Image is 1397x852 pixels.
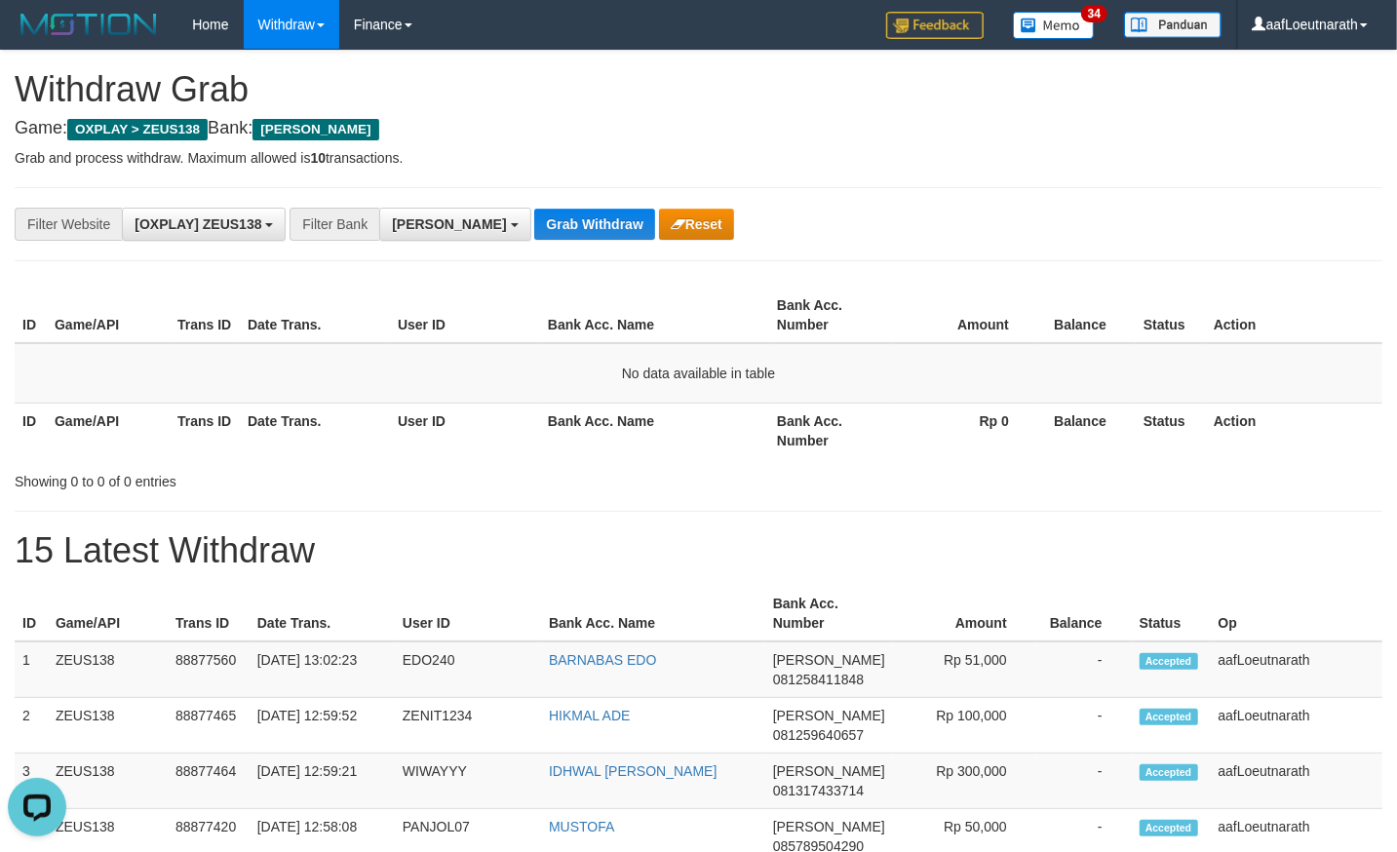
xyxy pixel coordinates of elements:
strong: 10 [310,150,326,166]
th: Trans ID [170,403,240,458]
td: aafLoeutnarath [1211,754,1382,809]
td: ZEUS138 [48,754,168,809]
th: Bank Acc. Name [540,403,769,458]
th: Game/API [48,586,168,641]
th: Date Trans. [240,403,390,458]
td: 88877560 [168,641,250,698]
th: Balance [1038,403,1136,458]
td: ZENIT1234 [395,698,541,754]
button: [PERSON_NAME] [379,208,530,241]
span: Accepted [1140,764,1198,781]
h1: Withdraw Grab [15,70,1382,109]
span: [PERSON_NAME] [773,652,885,668]
td: 2 [15,698,48,754]
td: 3 [15,754,48,809]
th: Bank Acc. Number [769,403,892,458]
span: [PERSON_NAME] [392,216,506,232]
td: [DATE] 13:02:23 [250,641,395,698]
th: Bank Acc. Number [769,288,892,343]
td: 1 [15,641,48,698]
th: Balance [1036,586,1132,641]
th: Status [1132,586,1211,641]
td: Rp 51,000 [893,641,1036,698]
a: HIKMAL ADE [549,708,631,723]
th: Balance [1038,288,1136,343]
h1: 15 Latest Withdraw [15,531,1382,570]
span: OXPLAY > ZEUS138 [67,119,208,140]
th: Rp 0 [892,403,1038,458]
th: User ID [390,403,540,458]
span: [PERSON_NAME] [252,119,378,140]
span: [PERSON_NAME] [773,819,885,834]
p: Grab and process withdraw. Maximum allowed is transactions. [15,148,1382,168]
div: Showing 0 to 0 of 0 entries [15,464,567,491]
div: Filter Website [15,208,122,241]
td: aafLoeutnarath [1211,698,1382,754]
button: Grab Withdraw [534,209,654,240]
button: Reset [659,209,734,240]
th: ID [15,586,48,641]
td: WIWAYYY [395,754,541,809]
td: Rp 300,000 [893,754,1036,809]
th: Amount [892,288,1038,343]
span: [PERSON_NAME] [773,708,885,723]
button: [OXPLAY] ZEUS138 [122,208,286,241]
td: - [1036,641,1132,698]
th: Amount [893,586,1036,641]
img: Feedback.jpg [886,12,984,39]
a: IDHWAL [PERSON_NAME] [549,763,717,779]
div: Filter Bank [290,208,379,241]
th: Status [1136,403,1206,458]
th: ID [15,288,47,343]
span: Accepted [1140,709,1198,725]
th: Date Trans. [240,288,390,343]
th: Game/API [47,403,170,458]
th: Op [1211,586,1382,641]
th: User ID [395,586,541,641]
span: Copy 081259640657 to clipboard [773,727,864,743]
a: BARNABAS EDO [549,652,656,668]
th: Status [1136,288,1206,343]
span: Copy 081258411848 to clipboard [773,672,864,687]
td: No data available in table [15,343,1382,404]
th: Game/API [47,288,170,343]
td: - [1036,754,1132,809]
td: ZEUS138 [48,641,168,698]
th: Bank Acc. Name [540,288,769,343]
img: Button%20Memo.svg [1013,12,1095,39]
td: - [1036,698,1132,754]
button: Open LiveChat chat widget [8,8,66,66]
td: EDO240 [395,641,541,698]
th: Trans ID [170,288,240,343]
td: [DATE] 12:59:21 [250,754,395,809]
th: Trans ID [168,586,250,641]
td: [DATE] 12:59:52 [250,698,395,754]
th: User ID [390,288,540,343]
a: MUSTOFA [549,819,614,834]
th: Action [1206,403,1382,458]
span: [PERSON_NAME] [773,763,885,779]
th: Bank Acc. Number [765,586,893,641]
span: 34 [1081,5,1107,22]
h4: Game: Bank: [15,119,1382,138]
th: Action [1206,288,1382,343]
th: Date Trans. [250,586,395,641]
td: ZEUS138 [48,698,168,754]
th: Bank Acc. Name [541,586,765,641]
span: Accepted [1140,820,1198,836]
td: 88877464 [168,754,250,809]
img: panduan.png [1124,12,1222,38]
span: [OXPLAY] ZEUS138 [135,216,261,232]
span: Accepted [1140,653,1198,670]
td: 88877465 [168,698,250,754]
td: aafLoeutnarath [1211,641,1382,698]
span: Copy 081317433714 to clipboard [773,783,864,798]
img: MOTION_logo.png [15,10,163,39]
td: Rp 100,000 [893,698,1036,754]
th: ID [15,403,47,458]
